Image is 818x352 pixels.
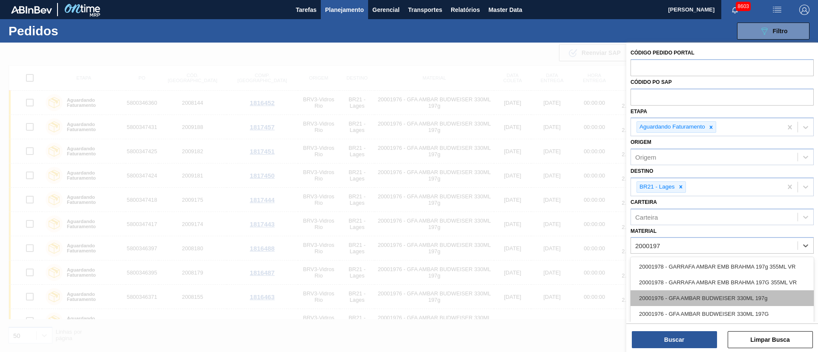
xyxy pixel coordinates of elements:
[631,168,653,174] label: Destino
[773,28,788,34] span: Filtro
[296,5,317,15] span: Tarefas
[635,154,656,161] div: Origem
[631,79,672,85] label: Códido PO SAP
[631,109,647,114] label: Etapa
[631,199,657,205] label: Carteira
[631,275,814,290] div: 20001978 - GARRAFA AMBAR EMB BRAHMA 197G 355ML VR
[631,259,814,275] div: 20001978 - GARRAFA AMBAR EMB BRAHMA 197g 355ML VR
[372,5,400,15] span: Gerencial
[631,139,651,145] label: Origem
[11,6,52,14] img: TNhmsLtSVTkK8tSr43FrP2fwEKptu5GPRR3wAAAABJRU5ErkJggg==
[9,26,136,36] h1: Pedidos
[736,2,751,11] span: 8603
[637,122,706,132] div: Aguardando Faturamento
[451,5,480,15] span: Relatórios
[635,213,658,220] div: Carteira
[631,50,694,56] label: Código Pedido Portal
[799,5,809,15] img: Logout
[631,290,814,306] div: 20001976 - GFA AMBAR BUDWEISER 330ML 197g
[737,23,809,40] button: Filtro
[408,5,442,15] span: Transportes
[325,5,364,15] span: Planejamento
[488,5,522,15] span: Master Data
[631,228,657,234] label: Material
[721,4,749,16] button: Notificações
[631,306,814,322] div: 20001976 - GFA AMBAR BUDWEISER 330ML 197G
[772,5,782,15] img: userActions
[637,182,676,192] div: BR21 - Lages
